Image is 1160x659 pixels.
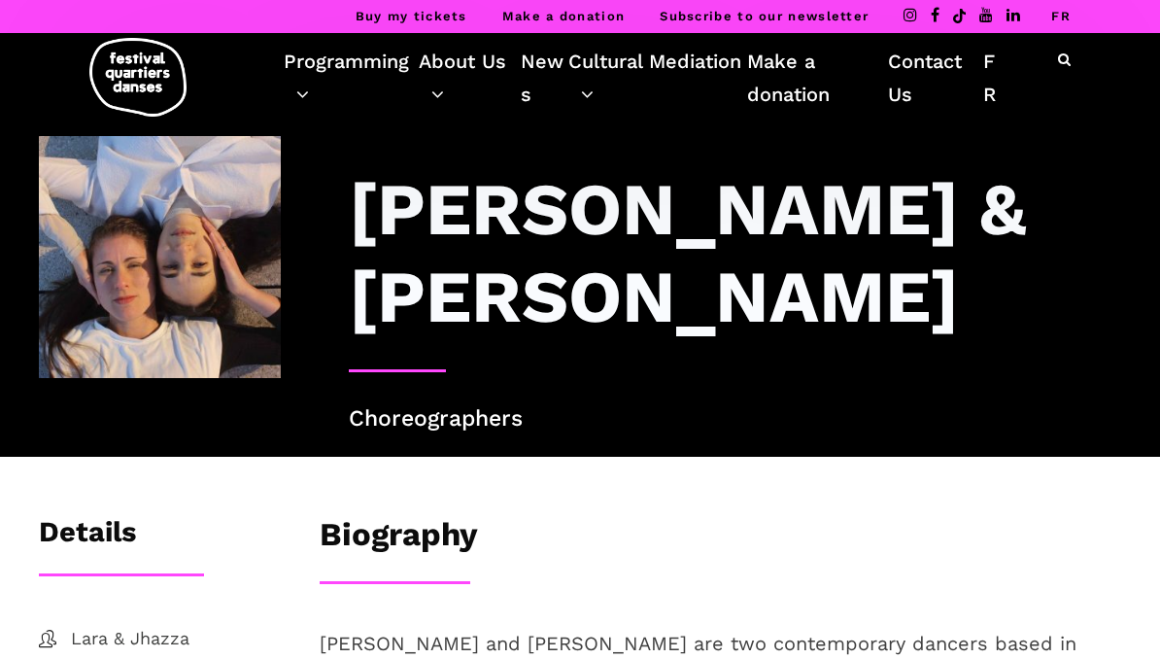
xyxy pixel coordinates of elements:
a: Make a donation [747,45,889,111]
span: Lara & Jhazza [71,625,281,653]
a: Programming [284,45,419,111]
a: Make a donation [502,9,626,23]
a: Contact Us [888,45,982,111]
a: About Us [419,45,520,111]
a: FR [983,45,1005,111]
img: logo-fqd-med [89,38,187,117]
a: FR [1051,9,1071,23]
a: Subscribe to our newsletter [660,9,869,23]
p: Choreographers [349,401,1122,437]
img: Lara Haikal & Joanna Simon [39,136,281,378]
h3: Details [39,515,136,564]
h3: [PERSON_NAME] & [PERSON_NAME] [349,165,1122,340]
a: News [521,45,568,111]
h3: Biography [320,515,478,564]
a: Buy my tickets [356,9,467,23]
a: Cultural Mediation [568,45,746,111]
